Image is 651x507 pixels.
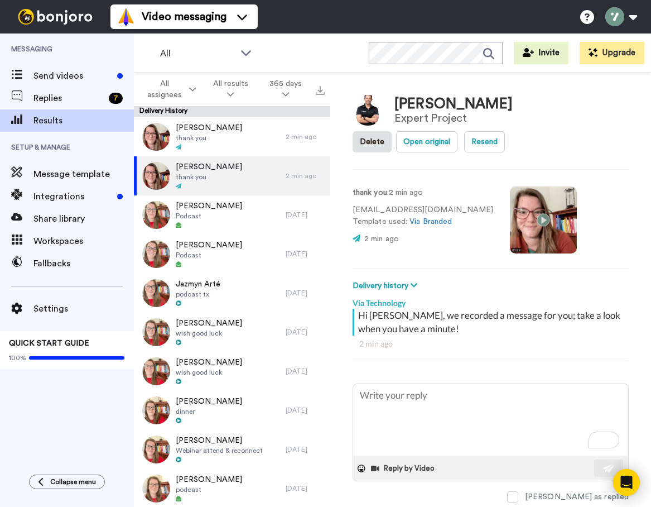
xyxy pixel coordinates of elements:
[9,339,89,347] span: QUICK START GUIDE
[142,201,170,229] img: 4fd1b363-05fe-4c96-9e34-ae37024780e3-thumb.jpg
[176,368,242,377] span: wish good luck
[33,212,134,226] span: Share library
[353,292,629,309] div: Via Technology
[50,477,96,486] span: Collapse menu
[142,396,170,424] img: d28939be-4b6e-4c58-988d-c242687a43c5-thumb.jpg
[176,485,242,494] span: podcast
[353,384,628,456] textarea: To enrich screen reader interactions, please activate Accessibility in Grammarly extension settings
[286,406,325,415] div: [DATE]
[142,123,170,151] img: d6c73b49-5013-496f-93e3-2de4447d2d7d-thumb.jpg
[394,96,513,112] div: [PERSON_NAME]
[176,173,242,181] span: thank you
[176,279,220,290] span: Jazmyn Arté
[33,69,113,83] span: Send videos
[176,290,220,299] span: podcast tx
[603,464,615,473] img: send-white.svg
[286,250,325,259] div: [DATE]
[286,132,325,141] div: 2 min ago
[394,112,513,125] div: Expert Project
[33,168,134,181] span: Message template
[136,74,202,105] button: All assignees
[353,280,421,292] button: Delivery history
[33,257,134,270] span: Fallbacks
[176,435,263,446] span: [PERSON_NAME]
[134,274,330,313] a: Jazmyn Artépodcast tx[DATE]
[514,42,568,64] button: Invite
[134,106,330,117] div: Delivery History
[286,211,325,219] div: [DATE]
[134,156,330,195] a: [PERSON_NAME]thank you2 min ago
[353,187,493,199] p: : 2 min ago
[160,47,235,60] span: All
[142,357,170,385] img: 3dcb8514-4017-4587-8be6-8e5146ace2f9-thumb.jpg
[370,460,438,477] button: Reply by Video
[134,352,330,391] a: [PERSON_NAME]wish good luck[DATE]
[176,396,242,407] span: [PERSON_NAME]
[286,484,325,493] div: [DATE]
[134,235,330,274] a: [PERSON_NAME]Podcast[DATE]
[33,114,134,127] span: Results
[202,74,259,105] button: All results
[464,131,505,152] button: Resend
[33,302,134,315] span: Settings
[134,430,330,469] a: [PERSON_NAME]Webinar attend & reconnect[DATE]
[142,475,170,503] img: 3db61ab7-322f-48e2-8335-5981fc4b65e3-thumb.jpg
[353,131,392,152] button: Delete
[176,407,242,416] span: dinner
[353,204,493,228] p: [EMAIL_ADDRESS][DOMAIN_NAME] Template used:
[142,9,226,25] span: Video messaging
[364,235,399,243] span: 2 min ago
[142,436,170,463] img: 001400d7-9b1c-4aa6-93f9-db1fca21ba6d-thumb.jpg
[176,200,242,212] span: [PERSON_NAME]
[134,195,330,235] a: [PERSON_NAME]Podcast[DATE]
[142,240,170,268] img: 71e072b3-5a53-4421-828b-f96463201abb-thumb.jpg
[176,474,242,485] span: [PERSON_NAME]
[613,469,640,496] div: Open Intercom Messenger
[176,212,242,221] span: Podcast
[33,92,104,105] span: Replies
[176,161,242,173] span: [PERSON_NAME]
[176,251,242,260] span: Podcast
[142,318,170,346] img: ec084faf-a87c-48fc-b468-44eff4a2c154-thumb.jpg
[142,279,170,307] img: cec27df1-073e-4b09-8858-b78a5030c67c-thumb.jpg
[259,74,312,105] button: 365 days
[525,491,629,503] div: [PERSON_NAME] as replied
[117,8,135,26] img: vm-color.svg
[286,367,325,376] div: [DATE]
[286,289,325,298] div: [DATE]
[176,122,242,133] span: [PERSON_NAME]
[29,475,105,489] button: Collapse menu
[286,445,325,454] div: [DATE]
[142,162,170,190] img: d6c73b49-5013-496f-93e3-2de4447d2d7d-thumb.jpg
[143,78,187,101] span: All assignees
[580,42,644,64] button: Upgrade
[353,189,387,197] strong: thank you
[176,357,242,368] span: [PERSON_NAME]
[109,93,123,104] div: 7
[176,446,263,455] span: Webinar attend & reconnect
[359,338,622,350] div: 2 min ago
[358,309,626,336] div: Hi [PERSON_NAME], we recorded a message for you; take a look when you have a minute!
[33,190,113,203] span: Integrations
[134,391,330,430] a: [PERSON_NAME]dinner[DATE]
[396,131,457,152] button: Open original
[9,353,26,362] span: 100%
[134,313,330,352] a: [PERSON_NAME]wish good luck[DATE]
[176,329,242,338] span: wish good luck
[33,235,134,248] span: Workspaces
[286,171,325,180] div: 2 min ago
[409,218,452,226] a: Via Branded
[312,81,328,98] button: Export all results that match these filters now.
[286,328,325,337] div: [DATE]
[316,86,325,95] img: export.svg
[134,117,330,156] a: [PERSON_NAME]thank you2 min ago
[13,9,97,25] img: bj-logo-header-white.svg
[353,95,383,126] img: Image of Rana
[176,318,242,329] span: [PERSON_NAME]
[176,240,242,251] span: [PERSON_NAME]
[176,133,242,142] span: thank you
